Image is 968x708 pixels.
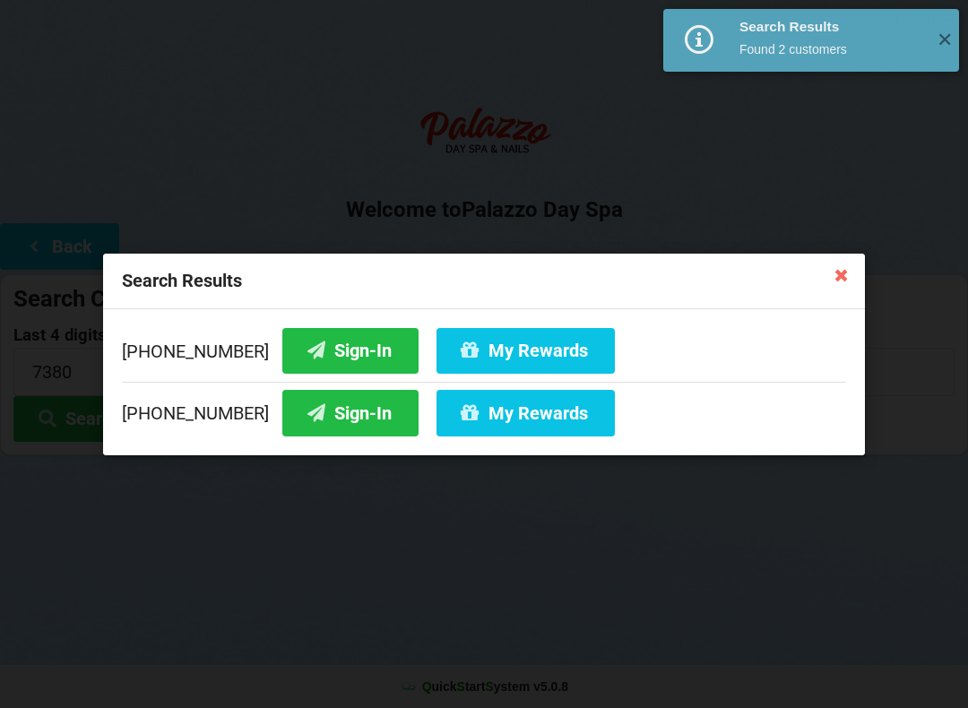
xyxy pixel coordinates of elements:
button: My Rewards [436,390,615,436]
button: Sign-In [282,327,419,373]
div: [PHONE_NUMBER] [122,381,846,436]
button: Sign-In [282,390,419,436]
div: Search Results [103,254,865,309]
div: [PHONE_NUMBER] [122,327,846,381]
button: My Rewards [436,327,615,373]
div: Found 2 customers [739,40,923,58]
div: Search Results [739,18,923,36]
